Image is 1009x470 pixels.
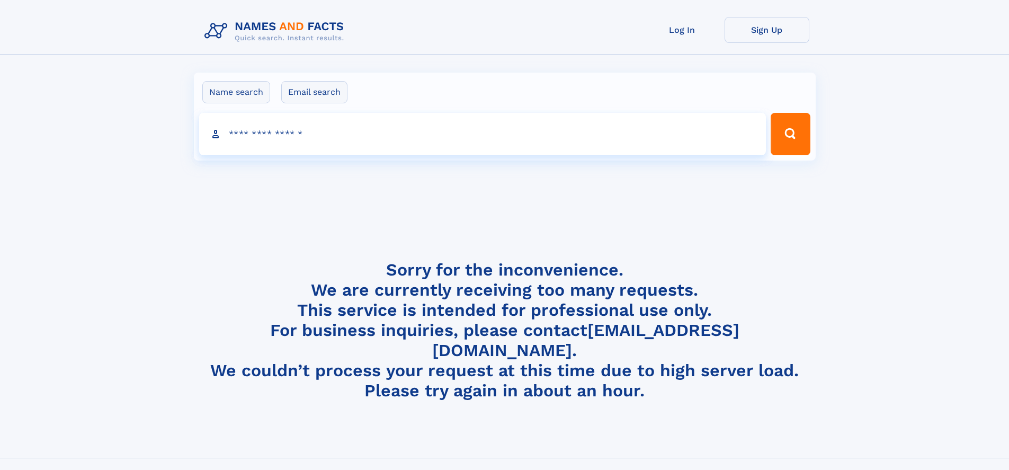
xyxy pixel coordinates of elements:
[200,17,353,46] img: Logo Names and Facts
[725,17,809,43] a: Sign Up
[432,320,739,360] a: [EMAIL_ADDRESS][DOMAIN_NAME]
[281,81,347,103] label: Email search
[771,113,810,155] button: Search Button
[202,81,270,103] label: Name search
[199,113,766,155] input: search input
[200,260,809,401] h4: Sorry for the inconvenience. We are currently receiving too many requests. This service is intend...
[640,17,725,43] a: Log In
